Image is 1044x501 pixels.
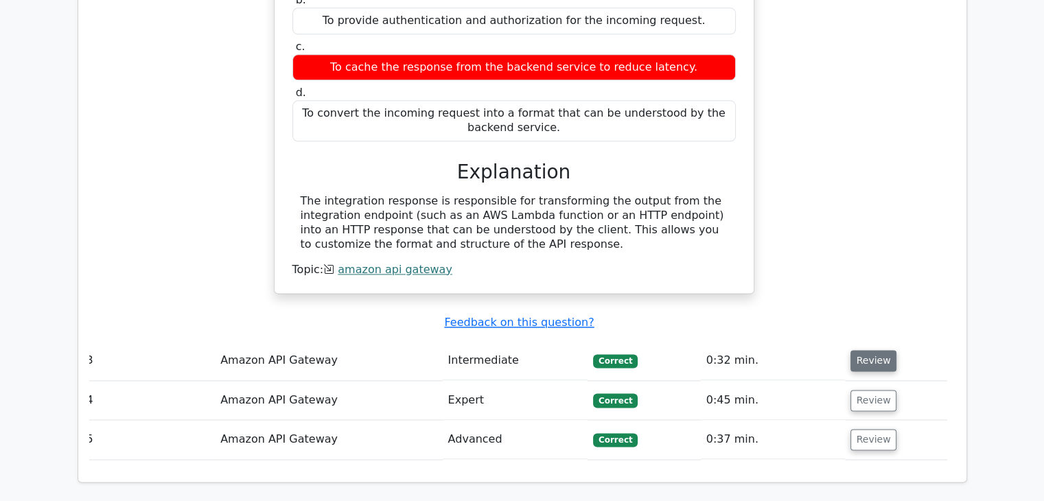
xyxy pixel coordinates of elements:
div: Topic: [292,263,736,277]
a: amazon api gateway [338,263,452,276]
div: To cache the response from the backend service to reduce latency. [292,54,736,81]
span: Correct [593,354,638,368]
td: 0:32 min. [701,341,845,380]
span: Correct [593,393,638,407]
span: d. [296,86,306,99]
h3: Explanation [301,161,728,184]
td: Advanced [443,420,588,459]
td: Amazon API Gateway [215,420,442,459]
td: 5 [81,420,216,459]
td: 4 [81,381,216,420]
td: Amazon API Gateway [215,381,442,420]
td: Intermediate [443,341,588,380]
td: Amazon API Gateway [215,341,442,380]
button: Review [850,390,897,411]
span: Correct [593,433,638,447]
td: 3 [81,341,216,380]
td: 0:45 min. [701,381,845,420]
td: Expert [443,381,588,420]
div: To provide authentication and authorization for the incoming request. [292,8,736,34]
button: Review [850,429,897,450]
div: The integration response is responsible for transforming the output from the integration endpoint... [301,194,728,251]
button: Review [850,350,897,371]
td: 0:37 min. [701,420,845,459]
div: To convert the incoming request into a format that can be understood by the backend service. [292,100,736,141]
a: Feedback on this question? [444,316,594,329]
span: c. [296,40,305,53]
